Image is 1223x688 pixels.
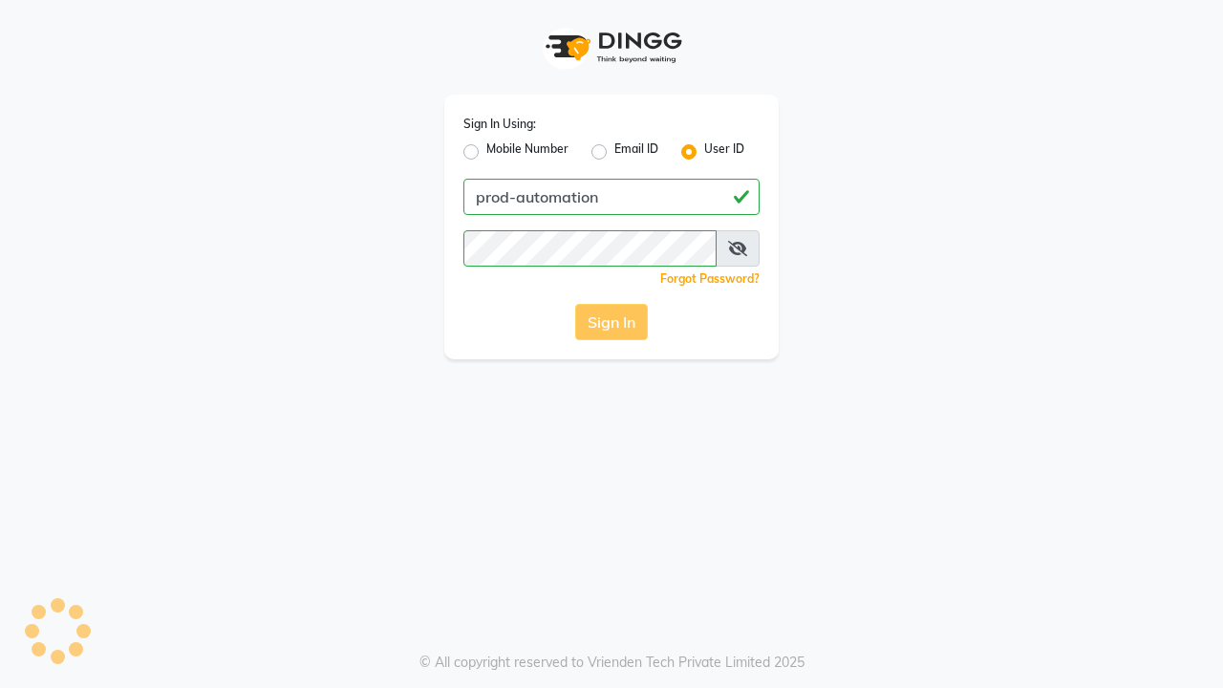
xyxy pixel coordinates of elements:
[614,140,658,163] label: Email ID
[486,140,569,163] label: Mobile Number
[704,140,744,163] label: User ID
[463,230,717,267] input: Username
[463,179,760,215] input: Username
[535,19,688,75] img: logo1.svg
[463,116,536,133] label: Sign In Using:
[660,271,760,286] a: Forgot Password?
